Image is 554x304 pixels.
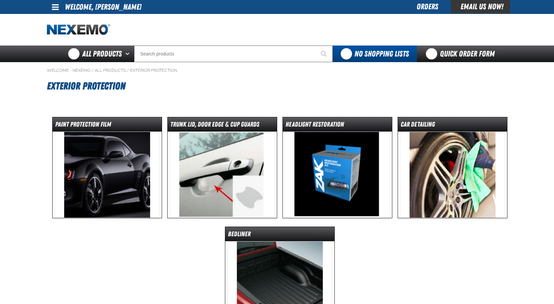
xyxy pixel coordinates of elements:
[47,24,110,36] img: Nexemo logo
[170,132,275,218] img: Trunk Lid, Door Edge & Cup Guards
[398,120,507,132] dt: Car Detailing
[47,68,507,73] nav: Breadcrumbs
[134,46,333,62] input: Search
[47,77,507,95] h1: Exterior Protection
[168,120,277,132] dt: Trunk Lid, Door Edge & Cup Guards
[316,46,333,62] button: Start Searching
[285,132,390,218] img: Headlight Restoration
[47,24,110,36] a: Home
[52,117,162,218] a: Paint Protection Film
[398,117,507,218] a: Car Detailing
[333,46,417,62] button: You do not have available Shopping Lists. Open to Create a New List
[282,117,392,218] a: Headlight Restoration
[130,68,177,73] a: Exterior Protection
[123,46,134,62] button: Open All Products pages
[55,132,159,218] img: Paint Protection Film
[400,132,505,218] img: Car Detailing
[127,68,129,73] span: /
[417,46,507,62] a: Quick Order Form
[92,68,94,73] span: /
[167,117,277,218] a: Trunk Lid, Door Edge & Cup Guards
[283,120,392,132] dt: Headlight Restoration
[95,68,126,73] a: All Products
[354,49,409,58] span: No Shopping Lists
[53,120,162,132] dt: Paint Protection Film
[47,68,91,73] a: Welcome - Nexemo
[82,48,122,60] span: All Products
[225,230,334,241] dt: Bedliner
